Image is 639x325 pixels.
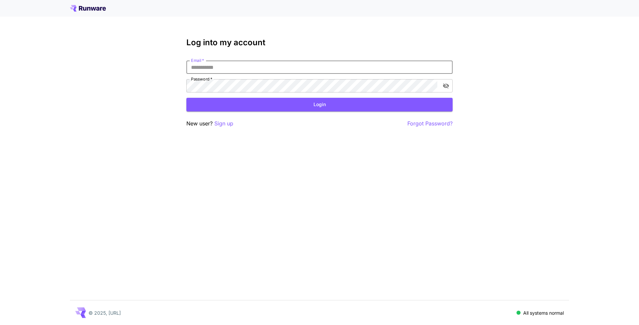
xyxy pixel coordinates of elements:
h3: Log into my account [186,38,453,47]
button: Forgot Password? [407,119,453,128]
p: © 2025, [URL] [89,309,121,316]
label: Password [191,76,212,82]
button: toggle password visibility [440,80,452,92]
p: All systems normal [523,309,564,316]
p: New user? [186,119,233,128]
button: Login [186,98,453,111]
label: Email [191,58,204,63]
button: Sign up [214,119,233,128]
